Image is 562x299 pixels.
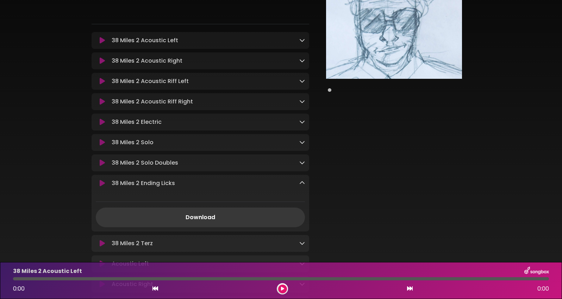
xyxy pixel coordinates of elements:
[112,260,149,268] p: Acoustic Left
[112,179,175,187] p: 38 Miles 2 Ending Licks
[112,36,178,45] p: 38 Miles 2 Acoustic Left
[112,138,154,147] p: 38 Miles 2 Solo
[13,285,25,293] span: 0:00
[13,267,82,275] p: 38 Miles 2 Acoustic Left
[537,285,549,293] span: 0:00
[112,118,162,126] p: 38 Miles 2 Electric
[112,77,189,85] p: 38 Miles 2 Acoustic Riff Left
[112,57,182,65] p: 38 Miles 2 Acoustic Right
[112,159,178,167] p: 38 Miles 2 Solo Doubles
[112,97,193,106] p: 38 Miles 2 Acoustic Riff Right
[524,267,549,276] img: songbox-logo-white.png
[96,208,305,227] a: Download
[112,239,153,248] p: 38 Miles 2 Terz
